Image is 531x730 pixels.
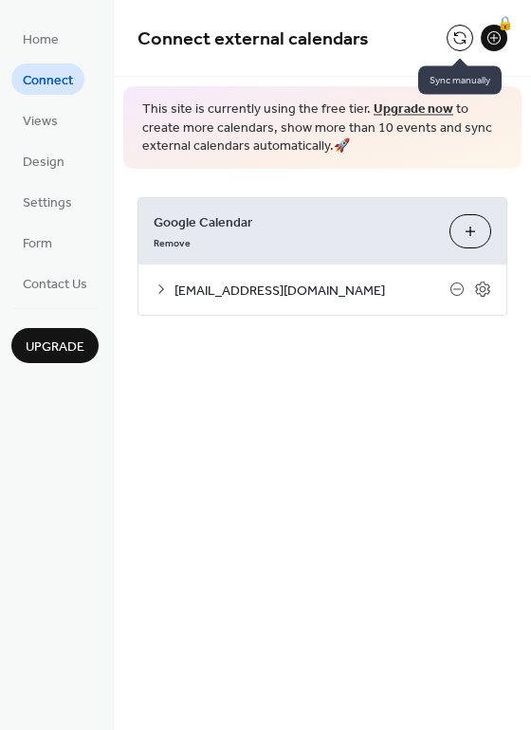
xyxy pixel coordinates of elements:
[11,328,99,363] button: Upgrade
[23,193,72,213] span: Settings
[11,186,83,217] a: Settings
[11,267,99,299] a: Contact Us
[418,66,502,95] span: Sync manually
[11,64,84,95] a: Connect
[11,145,76,176] a: Design
[23,71,73,91] span: Connect
[154,212,434,232] span: Google Calendar
[374,97,453,122] a: Upgrade now
[11,23,70,54] a: Home
[11,104,69,136] a: Views
[26,338,84,357] span: Upgrade
[23,153,64,173] span: Design
[23,234,52,254] span: Form
[137,21,369,58] span: Connect external calendars
[154,236,191,249] span: Remove
[142,100,503,156] span: This site is currently using the free tier. to create more calendars, show more than 10 events an...
[174,281,449,301] span: [EMAIL_ADDRESS][DOMAIN_NAME]
[23,275,87,295] span: Contact Us
[23,112,58,132] span: Views
[23,30,59,50] span: Home
[11,227,64,258] a: Form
